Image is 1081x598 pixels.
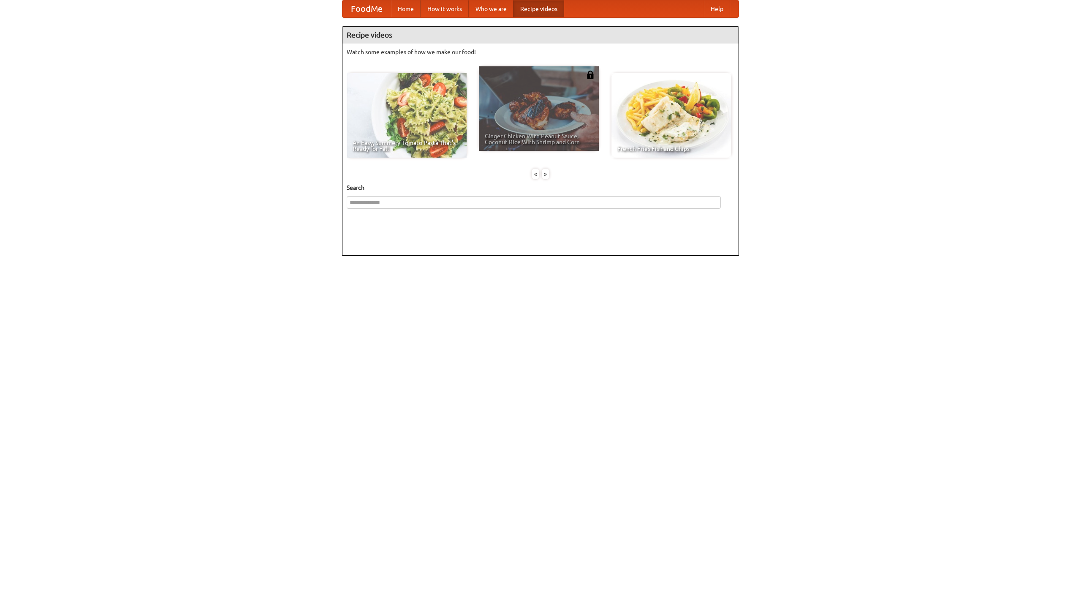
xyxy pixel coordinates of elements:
[342,27,739,44] h4: Recipe videos
[353,140,461,152] span: An Easy, Summery Tomato Pasta That's Ready for Fall
[617,146,725,152] span: French Fries Fish and Chips
[347,48,734,56] p: Watch some examples of how we make our food!
[342,0,391,17] a: FoodMe
[611,73,731,158] a: French Fries Fish and Chips
[347,73,467,158] a: An Easy, Summery Tomato Pasta That's Ready for Fall
[704,0,730,17] a: Help
[421,0,469,17] a: How it works
[586,71,595,79] img: 483408.png
[532,169,539,179] div: «
[469,0,513,17] a: Who we are
[391,0,421,17] a: Home
[513,0,564,17] a: Recipe videos
[542,169,549,179] div: »
[347,183,734,192] h5: Search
